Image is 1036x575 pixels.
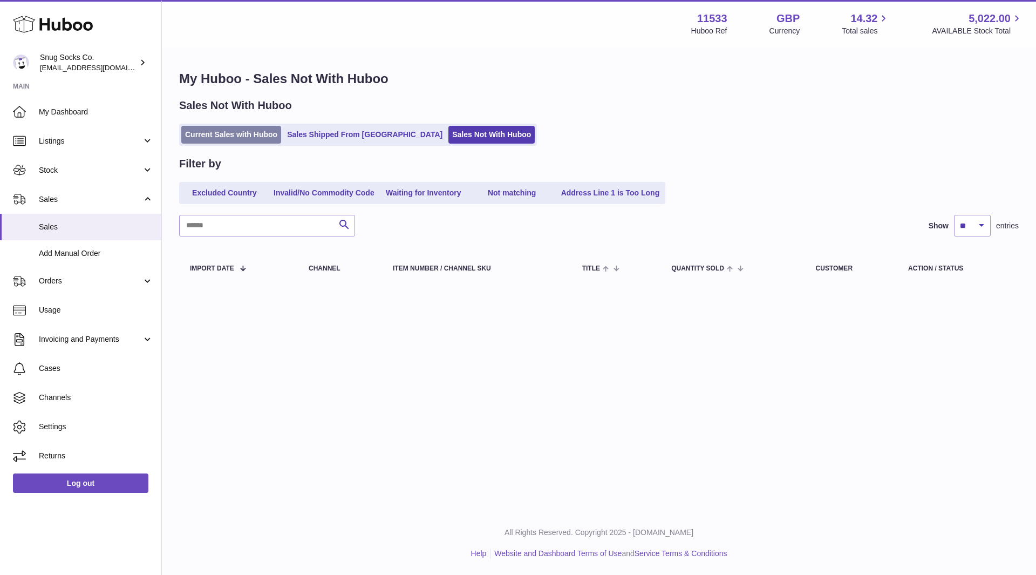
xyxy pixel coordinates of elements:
[671,265,724,272] span: Quantity Sold
[309,265,371,272] div: Channel
[448,126,535,144] a: Sales Not With Huboo
[283,126,446,144] a: Sales Shipped From [GEOGRAPHIC_DATA]
[969,11,1011,26] span: 5,022.00
[996,221,1019,231] span: entries
[494,549,622,558] a: Website and Dashboard Terms of Use
[842,26,890,36] span: Total sales
[13,55,29,71] img: info@snugsocks.co.uk
[39,136,142,146] span: Listings
[39,451,153,461] span: Returns
[39,393,153,403] span: Channels
[908,265,1008,272] div: Action / Status
[635,549,727,558] a: Service Terms & Conditions
[39,276,142,286] span: Orders
[816,265,887,272] div: Customer
[932,11,1023,36] a: 5,022.00 AVAILABLE Stock Total
[769,26,800,36] div: Currency
[932,26,1023,36] span: AVAILABLE Stock Total
[39,305,153,315] span: Usage
[179,157,221,171] h2: Filter by
[39,248,153,259] span: Add Manual Order
[490,549,727,559] li: and
[270,184,378,202] a: Invalid/No Commodity Code
[557,184,664,202] a: Address Line 1 is Too Long
[471,549,487,558] a: Help
[39,334,142,344] span: Invoicing and Payments
[181,126,281,144] a: Current Sales with Huboo
[39,363,153,374] span: Cases
[181,184,268,202] a: Excluded Country
[39,194,142,205] span: Sales
[776,11,800,26] strong: GBP
[697,11,727,26] strong: 11533
[842,11,890,36] a: 14.32 Total sales
[39,107,153,117] span: My Dashboard
[190,265,234,272] span: Import date
[171,527,1027,538] p: All Rights Reserved. Copyright 2025 - [DOMAIN_NAME]
[393,265,561,272] div: Item Number / Channel SKU
[469,184,555,202] a: Not matching
[380,184,467,202] a: Waiting for Inventory
[929,221,949,231] label: Show
[179,70,1019,87] h1: My Huboo - Sales Not With Huboo
[691,26,727,36] div: Huboo Ref
[39,222,153,232] span: Sales
[179,98,292,113] h2: Sales Not With Huboo
[582,265,600,272] span: Title
[39,422,153,432] span: Settings
[40,63,159,72] span: [EMAIL_ADDRESS][DOMAIN_NAME]
[39,165,142,175] span: Stock
[13,473,148,493] a: Log out
[850,11,877,26] span: 14.32
[40,52,137,73] div: Snug Socks Co.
